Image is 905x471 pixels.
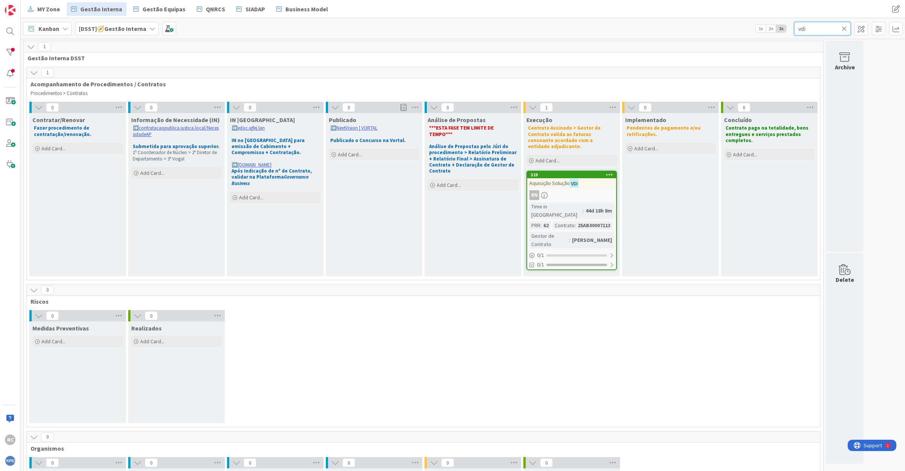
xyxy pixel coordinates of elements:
div: Contrato [553,221,575,229]
span: : [575,221,576,229]
strong: Submetida para aprovação superior. [133,143,219,150]
img: Visit kanbanzone.com [5,5,15,15]
a: MY Zone [23,2,64,16]
span: Add Card... [140,170,164,176]
span: 0 [244,103,256,112]
strong: Após indicação de nº de Contrato, validar na Plataforma [232,168,313,187]
span: Add Card... [41,338,66,345]
span: 2x [766,25,776,32]
span: Medidas Preventivas [32,324,89,332]
span: 1 [38,42,51,51]
span: : [569,236,570,244]
span: 0 [441,103,454,112]
div: [PERSON_NAME] [570,236,614,244]
span: 0 [244,458,256,467]
span: 0 [540,458,553,467]
div: Gestor de Contrato [529,232,569,248]
a: QNRCS [192,2,230,16]
span: Aquisição Solução [529,180,570,187]
span: Support [16,1,34,10]
div: RC [5,434,15,445]
em: Governance Business [232,174,310,186]
span: Gestão Equipas [143,5,186,14]
strong: Fazer procedimento de contratação/renovação. [34,125,91,137]
strong: Pendentes de pagamento e/ou retificações. [627,125,702,137]
span: Acompanhamento de Procedimentos / Contratos [31,80,811,88]
div: 25AB00007113 [576,221,612,229]
span: IN Aprovada [230,116,295,124]
span: Realizados [131,324,162,332]
p: ➡️ [133,125,220,138]
a: Gestão Interna [67,2,127,16]
span: 0 [145,103,158,112]
span: Add Card... [338,151,362,158]
span: 1x [756,25,766,32]
a: Gestão Equipas [129,2,190,16]
div: 1 [39,3,41,9]
span: 1 [41,68,54,77]
span: 0 [46,311,59,320]
span: Add Card... [634,145,658,152]
div: RN [527,190,616,200]
span: Implementado [625,116,666,124]
div: PRR [529,221,540,229]
span: Concluído [724,116,752,124]
span: Add Card... [535,157,560,164]
span: Business Model [285,5,328,14]
span: SIADAP [245,5,265,14]
span: 0 [342,458,355,467]
span: 0 [46,103,59,112]
div: 329Aquisição SoluçãoVDI [527,171,616,188]
p: ➡️ [232,125,319,131]
span: 0 [738,103,750,112]
div: 0/1 [527,251,616,260]
p: ➡️ [232,162,319,168]
strong: ***ESTA FASE TEM LIMITE DE TEMPO*** [429,125,495,137]
span: QNRCS [206,5,225,14]
p: 1º Coordenador de Núcleo > 2º Diretor de Departamento > 3º Vogal [133,150,220,162]
span: 0 [145,311,158,320]
p: Procedimentos > Contratos [31,90,816,96]
div: Delete [836,275,854,284]
span: 0 [342,103,355,112]
a: contratacaopublica.justica.local/NecessidadeAP [133,125,219,137]
span: Add Card... [140,338,164,345]
span: 0 [145,458,158,467]
span: : [583,206,584,215]
div: 329 [531,172,616,177]
span: Riscos [31,298,811,305]
span: 0 / 1 [537,251,544,259]
span: Add Card... [41,145,66,152]
span: 0 [46,458,59,467]
span: 0 [41,433,54,442]
a: Business Model [272,2,333,16]
span: 0 [441,458,454,467]
span: Análise de Propostas [428,116,486,124]
p: ➡️ [330,125,418,131]
div: Archive [835,63,855,72]
strong: IN no [GEOGRAPHIC_DATA] para emissão de Cabimento + Compromisso + Contratação. [232,137,306,156]
a: SIADAP [232,2,270,16]
a: 329Aquisição SoluçãoVDIRNTime in [GEOGRAPHIC_DATA]:44d 18h 8mPRR:62Contrato:25AB00007113Gestor de... [526,171,617,270]
div: RN [529,190,539,200]
span: Organismos [31,445,811,452]
span: Contratar/Renovar [32,116,85,124]
span: Kanban [38,24,59,33]
a: NextVision | VORTAL [336,125,377,131]
span: Publicado [329,116,356,124]
div: 62 [541,221,551,229]
span: Informação de Necessidade (IN) [131,116,220,124]
div: 44d 18h 8m [584,206,614,215]
span: MY Zone [37,5,60,14]
strong: Contrato Assinado > Gestor de Contrato valida as faturas consoante acordado com a entidade adjudi... [528,125,602,150]
input: Quick Filter... [794,22,851,35]
span: Gestão Interna [80,5,122,14]
span: 0 [41,286,54,295]
span: Add Card... [239,194,263,201]
strong: Publicado o Concurso na Vortal. [330,137,406,144]
b: [DSST]🧭Gestão Interna [79,25,146,32]
span: Gestão Interna DSST [28,54,814,62]
span: 1 [540,103,553,112]
div: 329 [527,171,616,178]
div: Time in [GEOGRAPHIC_DATA] [529,202,583,219]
